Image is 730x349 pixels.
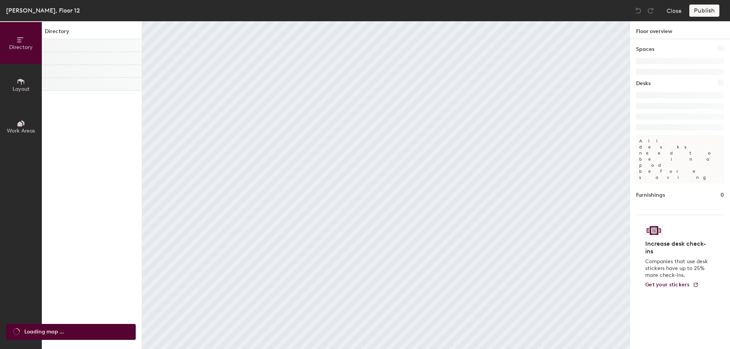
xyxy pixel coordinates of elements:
[645,281,690,288] span: Get your stickers
[636,79,651,88] h1: Desks
[42,27,142,39] h1: Directory
[647,7,654,14] img: Redo
[645,240,710,255] h4: Increase desk check-ins
[24,328,64,336] span: Loading map ...
[630,21,730,39] h1: Floor overview
[636,45,654,54] h1: Spaces
[635,7,642,14] img: Undo
[6,6,80,15] div: [PERSON_NAME], Floor 12
[645,224,663,237] img: Sticker logo
[645,258,710,279] p: Companies that use desk stickers have up to 25% more check-ins.
[636,191,665,199] h1: Furnishings
[667,5,682,17] button: Close
[13,86,30,92] span: Layout
[9,44,33,51] span: Directory
[645,282,699,288] a: Get your stickers
[636,135,724,183] p: All desks need to be in a pod before saving
[142,21,630,349] canvas: Map
[7,128,35,134] span: Work Areas
[720,191,724,199] h1: 0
